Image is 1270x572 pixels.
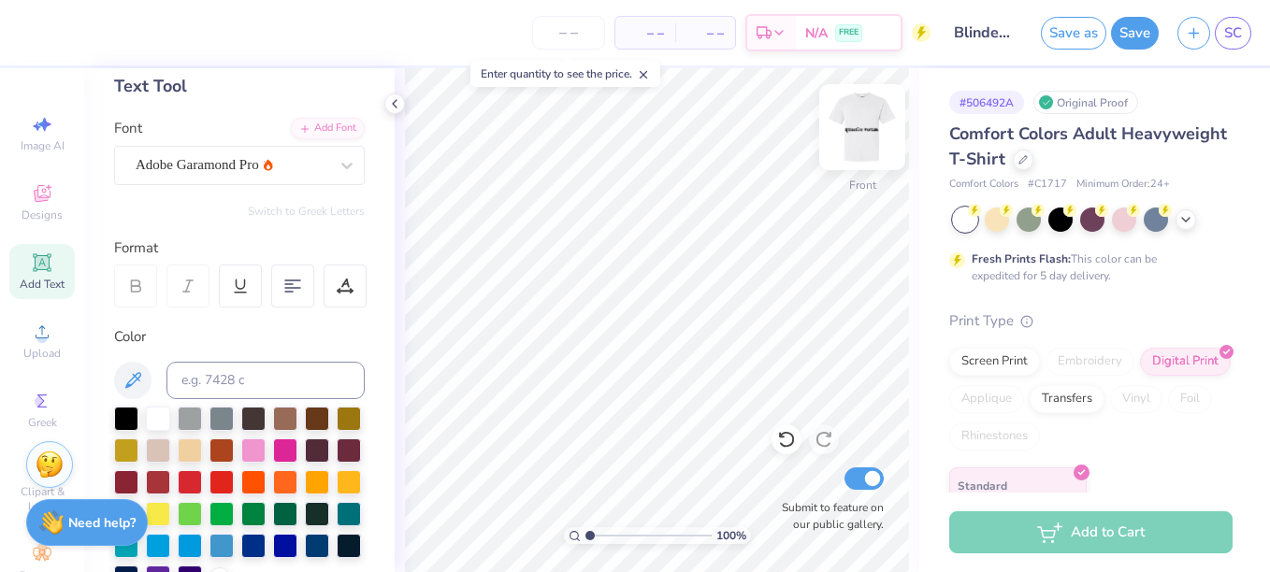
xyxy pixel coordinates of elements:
div: Transfers [1030,385,1104,413]
span: Minimum Order: 24 + [1076,177,1170,193]
span: Clipart & logos [9,484,75,514]
div: This color can be expedited for 5 day delivery. [972,250,1202,284]
div: Add Font [291,118,365,139]
span: Designs [22,207,63,222]
span: N/A [805,23,828,43]
div: Enter quantity to see the price. [470,61,660,87]
div: Text Tool [114,74,365,99]
div: Screen Print [949,348,1040,376]
span: FREE [839,26,859,39]
span: Image AI [21,138,65,153]
div: Rhinestones [949,422,1040,450]
button: Save as [1041,17,1106,50]
div: Original Proof [1033,91,1138,114]
div: Embroidery [1046,348,1134,376]
div: Format [114,237,367,259]
div: Color [114,326,365,348]
img: Front [825,90,900,164]
span: – – [686,23,724,43]
strong: Fresh Prints Flash: [972,251,1071,266]
span: Standard [958,476,1007,495]
input: Untitled Design [940,14,1032,51]
div: Digital Print [1140,348,1231,376]
button: Save [1111,17,1159,50]
span: Upload [23,346,61,361]
span: Add Text [20,277,65,292]
span: Greek [28,415,57,430]
span: 100 % [716,527,746,544]
span: Comfort Colors Adult Heavyweight T-Shirt [949,122,1227,170]
div: # 506492A [949,91,1024,114]
span: # C1717 [1028,177,1067,193]
span: SC [1224,22,1242,44]
button: Switch to Greek Letters [248,204,365,219]
div: Print Type [949,310,1233,332]
span: – – [627,23,664,43]
label: Font [114,118,142,139]
a: SC [1215,17,1251,50]
strong: Need help? [68,514,136,532]
label: Submit to feature on our public gallery. [772,499,884,533]
input: e.g. 7428 c [166,362,365,399]
div: Front [849,177,876,193]
span: Comfort Colors [949,177,1018,193]
input: – – [532,16,605,50]
div: Applique [949,385,1024,413]
div: Foil [1168,385,1212,413]
div: Vinyl [1110,385,1162,413]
